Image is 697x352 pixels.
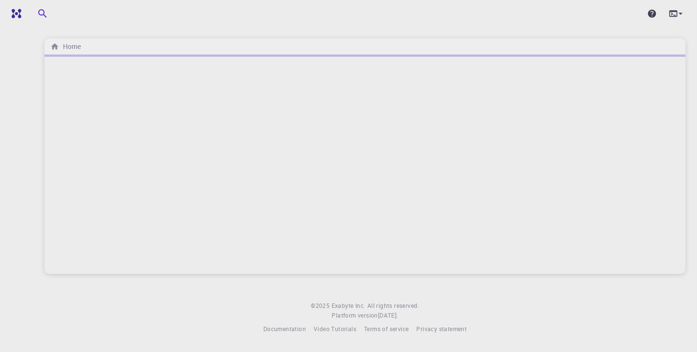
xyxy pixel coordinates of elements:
[378,311,398,319] span: [DATE] .
[263,325,306,333] span: Documentation
[8,9,21,18] img: logo
[48,41,83,52] nav: breadcrumb
[314,324,356,334] a: Video Tutorials
[314,325,356,333] span: Video Tutorials
[416,325,467,333] span: Privacy statement
[311,301,331,311] span: © 2025
[263,324,306,334] a: Documentation
[364,324,409,334] a: Terms of service
[332,302,365,309] span: Exabyte Inc.
[332,311,378,320] span: Platform version
[332,301,365,311] a: Exabyte Inc.
[364,325,409,333] span: Terms of service
[416,324,467,334] a: Privacy statement
[378,311,398,320] a: [DATE].
[59,41,81,52] h6: Home
[367,301,419,311] span: All rights reserved.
